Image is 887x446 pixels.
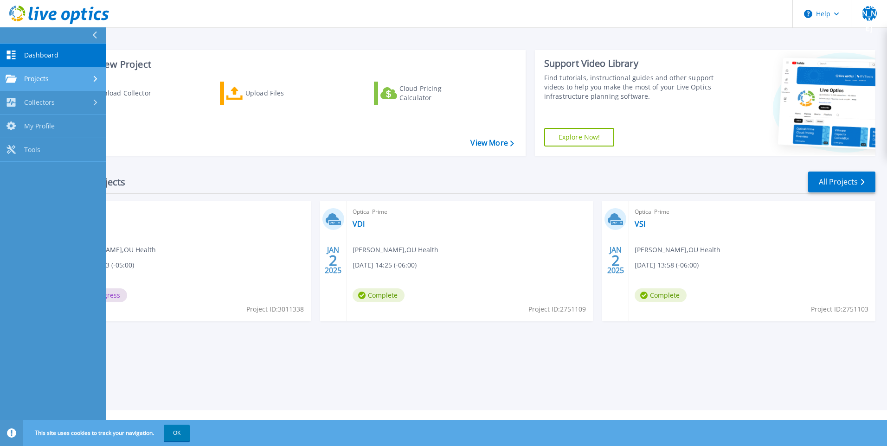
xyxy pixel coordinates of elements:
[353,260,417,270] span: [DATE] 14:25 (-06:00)
[353,245,438,255] span: [PERSON_NAME] , OU Health
[399,84,474,102] div: Cloud Pricing Calculator
[544,73,718,101] div: Find tutorials, instructional guides and other support videos to help you make the most of your L...
[220,82,323,105] a: Upload Files
[66,82,169,105] a: Download Collector
[24,75,49,83] span: Projects
[324,243,342,277] div: JAN 2025
[66,59,514,70] h3: Start a New Project
[635,260,699,270] span: [DATE] 13:58 (-06:00)
[635,288,687,302] span: Complete
[811,304,868,314] span: Project ID: 2751103
[374,82,477,105] a: Cloud Pricing Calculator
[544,57,718,70] div: Support Video Library
[24,122,55,130] span: My Profile
[90,84,164,102] div: Download Collector
[544,128,615,147] a: Explore Now!
[70,207,305,217] span: Optical Prime
[26,425,190,441] span: This site uses cookies to track your navigation.
[353,219,365,229] a: VDI
[245,84,320,102] div: Upload Files
[164,425,190,441] button: OK
[246,304,304,314] span: Project ID: 3011338
[24,51,58,59] span: Dashboard
[70,245,156,255] span: [PERSON_NAME] , OU Health
[528,304,586,314] span: Project ID: 2751109
[24,98,55,107] span: Collectors
[353,207,588,217] span: Optical Prime
[611,256,620,264] span: 2
[353,288,405,302] span: Complete
[635,207,870,217] span: Optical Prime
[635,245,720,255] span: [PERSON_NAME] , OU Health
[607,243,624,277] div: JAN 2025
[24,146,40,154] span: Tools
[470,139,514,147] a: View More
[635,219,645,229] a: VSI
[808,172,875,192] a: All Projects
[329,256,337,264] span: 2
